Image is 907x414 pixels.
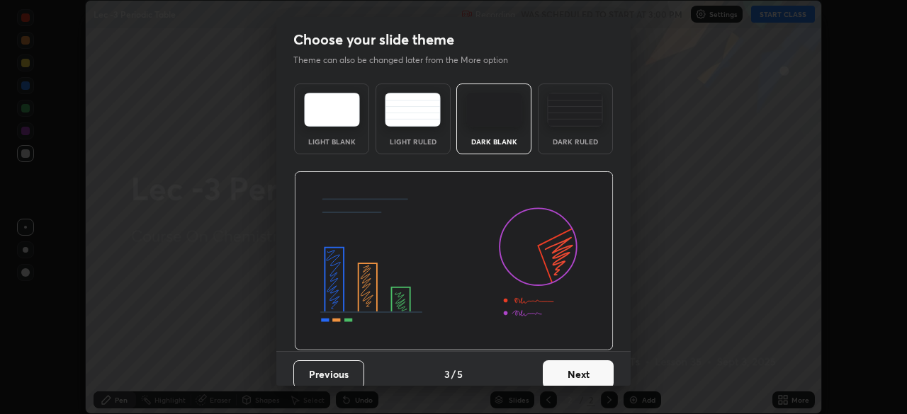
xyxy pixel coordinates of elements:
div: Light Ruled [385,138,441,145]
p: Theme can also be changed later from the More option [293,54,523,67]
button: Next [543,360,614,389]
div: Dark Ruled [547,138,604,145]
div: Dark Blank [466,138,522,145]
img: darkThemeBanner.d06ce4a2.svg [294,171,614,351]
h4: / [451,367,456,381]
h4: 3 [444,367,450,381]
h2: Choose your slide theme [293,30,454,49]
button: Previous [293,360,364,389]
img: darkRuledTheme.de295e13.svg [547,93,603,127]
div: Light Blank [303,138,360,145]
img: lightRuledTheme.5fabf969.svg [385,93,441,127]
img: lightTheme.e5ed3b09.svg [304,93,360,127]
h4: 5 [457,367,463,381]
img: darkTheme.f0cc69e5.svg [466,93,522,127]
